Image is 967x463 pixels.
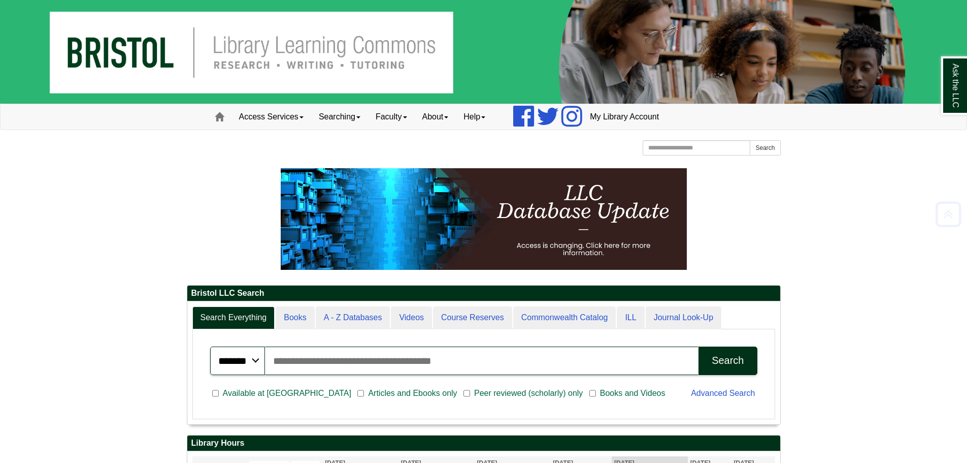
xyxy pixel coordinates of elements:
[219,387,355,399] span: Available at [GEOGRAPHIC_DATA]
[513,306,616,329] a: Commonwealth Catalog
[212,389,219,398] input: Available at [GEOGRAPHIC_DATA]
[281,168,687,270] img: HTML tutorial
[589,389,596,398] input: Books and Videos
[368,104,415,130] a: Faculty
[433,306,512,329] a: Course Reserves
[698,347,757,375] button: Search
[456,104,493,130] a: Help
[231,104,311,130] a: Access Services
[187,436,780,451] h2: Library Hours
[311,104,368,130] a: Searching
[316,306,390,329] a: A - Z Databases
[415,104,456,130] a: About
[192,306,275,329] a: Search Everything
[470,387,587,399] span: Peer reviewed (scholarly) only
[357,389,364,398] input: Articles and Ebooks only
[582,104,666,130] a: My Library Account
[712,355,744,366] div: Search
[276,306,314,329] a: Books
[750,140,780,156] button: Search
[617,306,644,329] a: ILL
[187,286,780,301] h2: Bristol LLC Search
[463,389,470,398] input: Peer reviewed (scholarly) only
[691,389,755,397] a: Advanced Search
[596,387,670,399] span: Books and Videos
[364,387,461,399] span: Articles and Ebooks only
[932,207,964,221] a: Back to Top
[391,306,432,329] a: Videos
[646,306,721,329] a: Journal Look-Up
